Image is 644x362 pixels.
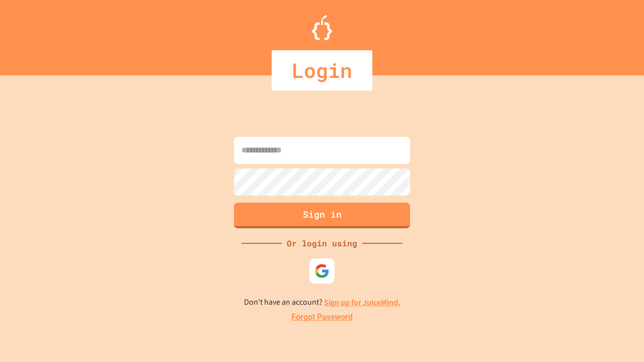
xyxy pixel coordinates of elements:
[282,237,362,249] div: Or login using
[234,203,410,228] button: Sign in
[312,15,332,40] img: Logo.svg
[324,297,400,308] a: Sign up for JuiceMind.
[244,296,400,309] p: Don't have an account?
[272,50,372,90] div: Login
[291,311,353,323] a: Forgot Password
[314,263,330,279] img: google-icon.svg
